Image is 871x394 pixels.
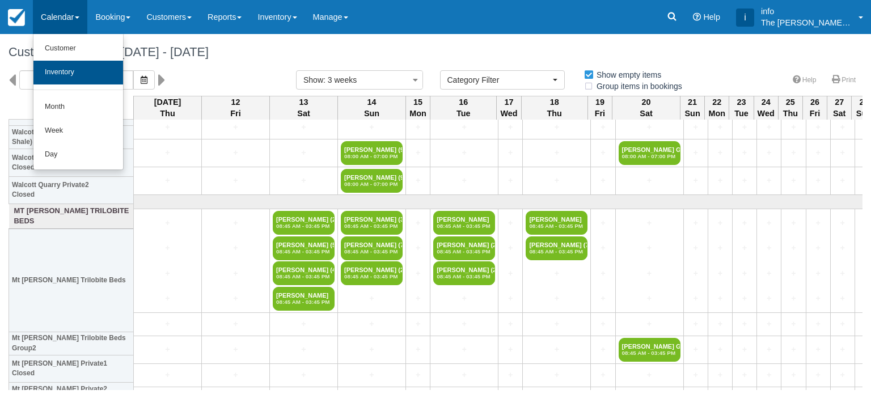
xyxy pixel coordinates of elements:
[784,242,802,254] a: +
[409,293,427,304] a: +
[273,261,335,285] a: [PERSON_NAME] (4)08:45 AM - 03:45 PM
[205,121,267,133] a: +
[687,369,705,381] a: +
[296,70,423,90] button: Show: 3 weeks
[834,242,852,254] a: +
[501,217,519,229] a: +
[834,344,852,355] a: +
[273,121,335,133] a: +
[529,248,584,255] em: 08:45 AM - 03:45 PM
[409,242,427,254] a: +
[501,344,519,355] a: +
[137,242,198,254] a: +
[594,121,612,133] a: +
[205,147,267,159] a: +
[761,6,852,17] p: info
[440,70,565,90] button: Category Filter
[323,75,357,84] span: : 3 weeks
[433,293,495,304] a: +
[809,318,827,330] a: +
[735,369,754,381] a: +
[584,82,691,90] span: Group items in bookings
[784,369,802,381] a: +
[784,268,802,279] a: +
[202,96,270,120] th: 12 Fri
[711,121,729,133] a: +
[33,119,123,143] a: Week
[802,96,827,120] th: 26 Fri
[760,242,778,254] a: +
[12,206,131,227] a: Mt [PERSON_NAME] Trilobite beds
[338,96,406,120] th: 14 Sun
[273,344,335,355] a: +
[587,96,612,120] th: 19 Fri
[526,369,587,381] a: +
[711,147,729,159] a: +
[409,318,427,330] a: +
[409,217,427,229] a: +
[433,344,495,355] a: +
[276,248,331,255] em: 08:45 AM - 03:45 PM
[433,147,495,159] a: +
[501,318,519,330] a: +
[276,299,331,306] em: 08:45 AM - 03:45 PM
[705,96,729,120] th: 22 Mon
[594,175,612,187] a: +
[526,236,587,260] a: [PERSON_NAME] (7)08:45 AM - 03:45 PM
[273,318,335,330] a: +
[501,369,519,381] a: +
[501,242,519,254] a: +
[594,293,612,304] a: +
[760,318,778,330] a: +
[137,369,198,381] a: +
[303,75,323,84] span: Show
[784,121,802,133] a: +
[711,268,729,279] a: +
[760,344,778,355] a: +
[735,217,754,229] a: +
[521,96,587,120] th: 18 Thu
[270,96,338,120] th: 13 Sat
[137,217,198,229] a: +
[409,147,427,159] a: +
[760,147,778,159] a: +
[687,242,705,254] a: +
[687,121,705,133] a: +
[825,72,862,88] a: Print
[619,141,680,165] a: [PERSON_NAME] Group of Geos (12)08:00 AM - 07:00 PM
[687,175,705,187] a: +
[137,344,198,355] a: +
[729,96,754,120] th: 23 Tue
[409,369,427,381] a: +
[778,96,802,120] th: 25 Thu
[341,344,403,355] a: +
[760,121,778,133] a: +
[501,121,519,133] a: +
[134,96,202,120] th: [DATE] Thu
[619,338,680,362] a: [PERSON_NAME] Group of Geos (12)08:45 AM - 03:45 PM
[526,147,587,159] a: +
[8,9,25,26] img: checkfront-main-nav-mini-logo.png
[760,268,778,279] a: +
[406,96,430,120] th: 15 Mon
[9,355,134,382] th: Mt [PERSON_NAME] Private1 Closed
[9,45,862,59] h1: Customer Calendar
[447,74,550,86] span: Category Filter
[341,261,403,285] a: [PERSON_NAME] (2)08:45 AM - 03:45 PM
[276,273,331,280] em: 08:45 AM - 03:45 PM
[344,273,399,280] em: 08:45 AM - 03:45 PM
[619,121,680,133] a: +
[594,369,612,381] a: +
[344,223,399,230] em: 08:45 AM - 03:45 PM
[433,121,495,133] a: +
[619,242,680,254] a: +
[809,293,827,304] a: +
[809,175,827,187] a: +
[784,318,802,330] a: +
[594,217,612,229] a: +
[687,268,705,279] a: +
[809,268,827,279] a: +
[430,96,497,120] th: 16 Tue
[619,293,680,304] a: +
[273,287,335,311] a: [PERSON_NAME]08:45 AM - 03:45 PM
